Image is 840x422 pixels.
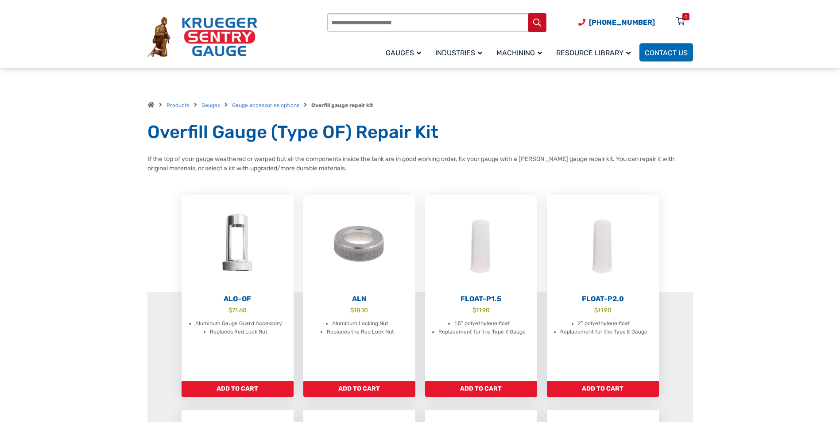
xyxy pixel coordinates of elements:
a: Add to cart: “Float-P2.0” [547,381,659,397]
a: Float-P2.0 $11.90 2” polyethylene float Replacement for the Type K Gauge [547,195,659,381]
img: Float-P2.0 [547,195,659,292]
bdi: 18.10 [350,307,368,314]
a: Contact Us [639,43,693,61]
h1: Overfill Gauge (Type OF) Repair Kit [147,121,693,143]
div: 0 [685,13,687,20]
li: Aluminum Gauge Guard Accessory [195,319,282,328]
a: Gauge accessories options [232,102,299,108]
p: If the top of your gauge weathered or warped but all the components inside the tank are in good w... [147,154,693,173]
a: ALG-OF $71.60 Aluminum Gauge Guard Accessory Replaces Red Lock Nut [182,195,294,381]
li: 2” polyethylene float [578,319,630,328]
li: 1.5” polyethylene float [454,319,510,328]
img: ALG-OF [182,195,294,292]
a: Gauges [201,102,220,108]
h2: ALN [303,295,415,303]
h2: Float-P1.5 [425,295,537,303]
li: Replacement for the Type K Gauge [438,328,526,337]
a: Products [166,102,190,108]
a: Gauges [380,42,430,63]
a: Phone Number (920) 434-8860 [578,17,655,28]
bdi: 11.90 [594,307,612,314]
a: Add to cart: “ALN” [303,381,415,397]
span: $ [350,307,354,314]
img: ALN [303,195,415,292]
h2: Float-P2.0 [547,295,659,303]
span: Industries [435,49,482,57]
img: Krueger Sentry Gauge [147,17,257,58]
bdi: 11.90 [472,307,490,314]
span: Machining [496,49,542,57]
h2: ALG-OF [182,295,294,303]
span: $ [472,307,476,314]
a: Resource Library [551,42,639,63]
span: Contact Us [645,49,688,57]
li: Replaces Red Lock Nut [210,328,267,337]
a: Industries [430,42,491,63]
span: Resource Library [556,49,631,57]
a: Add to cart: “ALG-OF” [182,381,294,397]
span: $ [594,307,598,314]
bdi: 71.60 [228,307,247,314]
a: Machining [491,42,551,63]
span: $ [228,307,232,314]
span: [PHONE_NUMBER] [589,18,655,27]
li: Replaces the Red Lock Nut [327,328,394,337]
span: Gauges [386,49,421,57]
a: Add to cart: “Float-P1.5” [425,381,537,397]
li: Aluminum Locking Nut [332,319,388,328]
strong: Overfill gauge repair kit [311,102,373,108]
li: Replacement for the Type K Gauge [560,328,647,337]
a: Float-P1.5 $11.90 1.5” polyethylene float Replacement for the Type K Gauge [425,195,537,381]
a: ALN $18.10 Aluminum Locking Nut Replaces the Red Lock Nut [303,195,415,381]
img: Float-P1.5 [425,195,537,292]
